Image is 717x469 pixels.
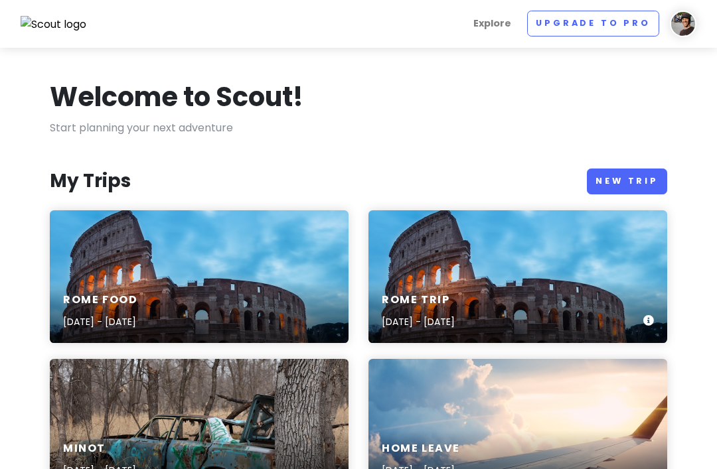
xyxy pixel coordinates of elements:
[63,442,136,456] h6: Minot
[527,11,659,36] a: Upgrade to Pro
[382,442,460,456] h6: Home leave
[50,169,131,193] h3: My Trips
[468,11,517,36] a: Explore
[587,168,667,194] a: New Trip
[382,293,455,307] h6: Rome Trip
[368,210,667,343] a: Colosseum arena photographyRome Trip[DATE] - [DATE]
[63,293,137,307] h6: Rome food
[50,80,303,114] h1: Welcome to Scout!
[50,119,667,137] p: Start planning your next adventure
[382,314,455,329] p: [DATE] - [DATE]
[670,11,696,37] img: User profile
[50,210,349,343] a: Colosseum arena photographyRome food[DATE] - [DATE]
[63,314,137,329] p: [DATE] - [DATE]
[21,16,87,33] img: Scout logo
